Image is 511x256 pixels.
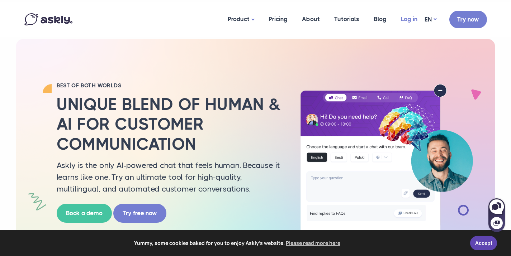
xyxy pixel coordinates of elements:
a: Try free now [113,204,166,223]
a: EN [425,14,436,25]
span: Yummy, some cookies baked for you to enjoy Askly's website. [10,238,465,248]
a: Try now [449,11,487,28]
a: Product [221,2,261,37]
a: Log in [394,2,425,37]
a: Blog [366,2,394,37]
a: Tutorials [327,2,366,37]
iframe: Askly chat [488,197,506,233]
h2: Unique blend of human & AI for customer communication [57,95,283,154]
p: Askly is the only AI-powered chat that feels human. Because it learns like one. Try an ultimate t... [57,159,283,195]
a: learn more about cookies [285,238,341,248]
h2: BEST OF BOTH WORLDS [57,82,283,89]
a: Book a demo [57,204,112,223]
a: Pricing [261,2,295,37]
img: AI multilingual chat [293,84,480,239]
img: Askly [24,13,72,25]
a: Accept [470,236,497,250]
a: About [295,2,327,37]
h2: 14-day free trial. Fits every website. [57,230,283,238]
